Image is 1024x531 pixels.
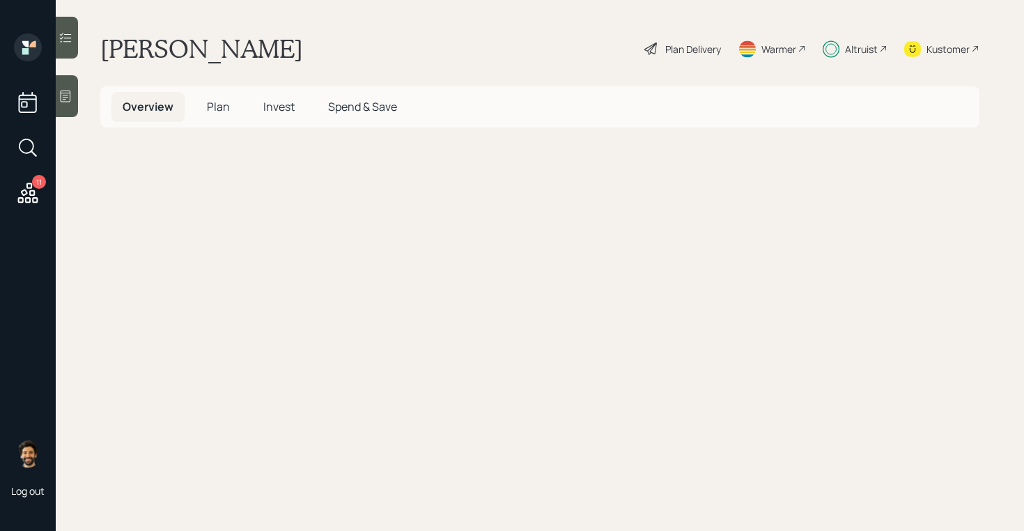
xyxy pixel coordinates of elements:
[14,440,42,468] img: eric-schwartz-headshot.png
[11,484,45,498] div: Log out
[665,42,721,56] div: Plan Delivery
[100,33,303,64] h1: [PERSON_NAME]
[123,99,173,114] span: Overview
[207,99,230,114] span: Plan
[845,42,878,56] div: Altruist
[32,175,46,189] div: 11
[263,99,295,114] span: Invest
[328,99,397,114] span: Spend & Save
[761,42,796,56] div: Warmer
[926,42,970,56] div: Kustomer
